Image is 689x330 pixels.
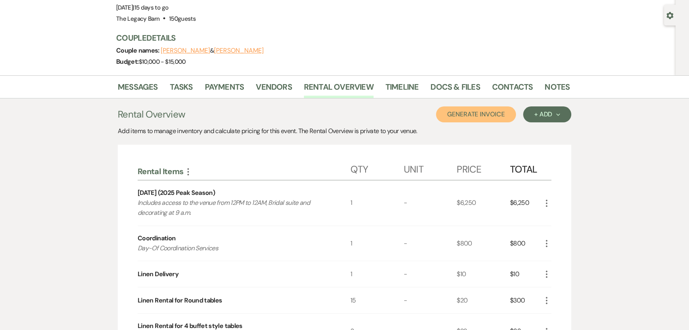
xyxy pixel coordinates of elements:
span: $10,000 - $15,000 [139,58,186,66]
button: Open lead details [666,11,673,19]
div: Linen Delivery [138,269,179,279]
a: Notes [545,81,570,98]
span: 15 days to go [134,4,169,12]
div: Qty [350,156,404,180]
div: $300 [510,287,542,313]
div: Total [510,156,542,180]
button: + Add [523,106,571,122]
p: Day-Of Coordination Services [138,243,329,253]
div: 15 [350,287,404,313]
div: $800 [457,226,510,261]
div: Rental Items [138,166,350,177]
div: + Add [534,111,560,118]
div: [DATE] (2025 Peak Season) [138,188,215,198]
div: $20 [457,287,510,313]
span: 150 guests [169,15,196,23]
span: | [133,4,168,12]
button: [PERSON_NAME] [214,47,263,54]
a: Timeline [385,81,419,98]
a: Rental Overview [304,81,374,98]
div: - [403,226,457,261]
span: & [161,47,263,55]
button: Generate Invoice [436,106,516,122]
span: Budget: [116,57,139,66]
div: - [403,261,457,287]
div: Price [457,156,510,180]
div: 1 [350,181,404,226]
div: 1 [350,226,404,261]
div: Unit [403,156,457,180]
a: Docs & Files [430,81,480,98]
span: Couple names: [116,46,161,55]
span: The Legacy Barn [116,15,160,23]
div: - [403,287,457,313]
a: Vendors [256,81,292,98]
a: Payments [205,81,244,98]
a: Tasks [170,81,193,98]
div: Coordination [138,234,175,243]
div: Linen Rental for Round tables [138,296,222,305]
button: [PERSON_NAME] [161,47,210,54]
div: $6,250 [457,181,510,226]
div: Add items to manage inventory and calculate pricing for this event. The Rental Overview is privat... [118,126,571,136]
h3: Rental Overview [118,107,185,122]
span: [DATE] [116,4,168,12]
p: Includes access to the venue from 12PM to 12AM, Bridal suite and decorating at 9 a.m. [138,198,329,218]
div: $10 [510,261,542,287]
div: 1 [350,261,404,287]
div: - [403,181,457,226]
a: Messages [118,81,158,98]
a: Contacts [492,81,533,98]
div: $10 [457,261,510,287]
div: $6,250 [510,181,542,226]
div: $800 [510,226,542,261]
h3: Couple Details [116,32,562,43]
